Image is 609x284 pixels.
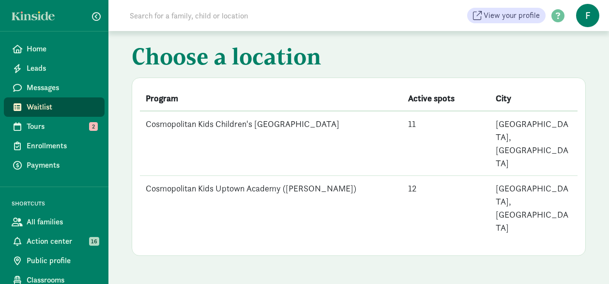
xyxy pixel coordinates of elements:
span: Public profile [27,255,97,267]
a: Messages [4,78,105,97]
a: All families [4,212,105,232]
td: Cosmopolitan Kids Children's [GEOGRAPHIC_DATA] [140,111,402,176]
td: [GEOGRAPHIC_DATA], [GEOGRAPHIC_DATA] [490,111,578,176]
span: All families [27,216,97,228]
span: Leads [27,63,97,74]
span: 16 [89,237,99,246]
span: Action center [27,236,97,247]
th: City [490,86,578,111]
span: Home [27,43,97,55]
a: Waitlist [4,97,105,117]
a: Leads [4,59,105,78]
span: Payments [27,159,97,171]
td: 11 [402,111,490,176]
span: Enrollments [27,140,97,152]
iframe: Chat Widget [561,237,609,284]
th: Program [140,86,402,111]
a: Payments [4,156,105,175]
td: [GEOGRAPHIC_DATA], [GEOGRAPHIC_DATA] [490,176,578,240]
input: Search for a family, child or location [124,6,396,25]
span: Waitlist [27,101,97,113]
td: 12 [402,176,490,240]
a: Home [4,39,105,59]
td: Cosmopolitan Kids Uptown Academy ([PERSON_NAME]) [140,176,402,240]
a: Tours 2 [4,117,105,136]
span: 2 [89,122,98,131]
span: Messages [27,82,97,94]
span: f [576,4,599,27]
a: View your profile [467,8,546,23]
span: View your profile [484,10,540,21]
a: Action center 16 [4,232,105,251]
h1: Choose a location [132,43,586,74]
a: Enrollments [4,136,105,156]
th: Active spots [402,86,490,111]
a: Public profile [4,251,105,270]
span: Tours [27,121,97,132]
